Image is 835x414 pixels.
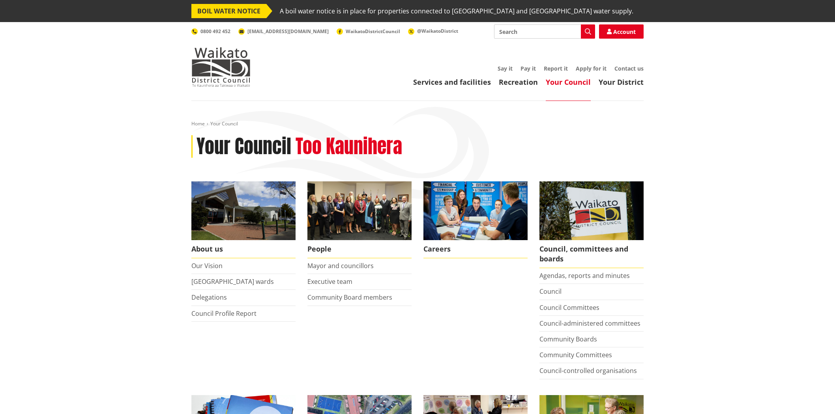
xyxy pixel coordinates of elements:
span: 0800 492 452 [200,28,230,35]
a: Agendas, reports and minutes [539,271,630,280]
span: BOIL WATER NOTICE [191,4,266,18]
a: Mayor and councillors [307,261,374,270]
span: WaikatoDistrictCouncil [346,28,400,35]
a: Pay it [520,65,536,72]
a: WDC Building 0015 About us [191,181,296,258]
span: Your Council [210,120,238,127]
span: @WaikatoDistrict [417,28,458,34]
img: Waikato-District-Council-sign [539,181,644,240]
span: [EMAIL_ADDRESS][DOMAIN_NAME] [247,28,329,35]
a: Account [599,24,644,39]
a: Council-controlled organisations [539,366,637,375]
a: [EMAIL_ADDRESS][DOMAIN_NAME] [238,28,329,35]
a: Council Profile Report [191,309,256,318]
img: 2022 Council [307,181,412,240]
img: Waikato District Council - Te Kaunihera aa Takiwaa o Waikato [191,47,251,87]
nav: breadcrumb [191,121,644,127]
a: Executive team [307,277,352,286]
a: Our Vision [191,261,223,270]
a: Contact us [614,65,644,72]
h1: Your Council [197,135,291,158]
a: 2022 Council People [307,181,412,258]
a: [GEOGRAPHIC_DATA] wards [191,277,274,286]
span: About us [191,240,296,258]
a: @WaikatoDistrict [408,28,458,34]
a: Community Committees [539,351,612,359]
span: Council, committees and boards [539,240,644,268]
a: 0800 492 452 [191,28,230,35]
a: Say it [498,65,513,72]
a: Delegations [191,293,227,302]
a: Home [191,120,205,127]
a: Recreation [499,77,538,87]
span: Careers [423,240,528,258]
a: Community Boards [539,335,597,343]
span: People [307,240,412,258]
a: Waikato-District-Council-sign Council, committees and boards [539,181,644,268]
a: Council [539,287,562,296]
a: Your Council [546,77,591,87]
a: Careers [423,181,528,258]
img: WDC Building 0015 [191,181,296,240]
a: Apply for it [576,65,607,72]
h2: Too Kaunihera [296,135,402,158]
a: Report it [544,65,568,72]
span: A boil water notice is in place for properties connected to [GEOGRAPHIC_DATA] and [GEOGRAPHIC_DAT... [280,4,633,18]
a: Your District [599,77,644,87]
input: Search input [494,24,595,39]
a: Community Board members [307,293,392,302]
a: WaikatoDistrictCouncil [337,28,400,35]
a: Services and facilities [413,77,491,87]
a: Council-administered committees [539,319,640,328]
a: Council Committees [539,303,599,312]
img: Office staff in meeting - Career page [423,181,528,240]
